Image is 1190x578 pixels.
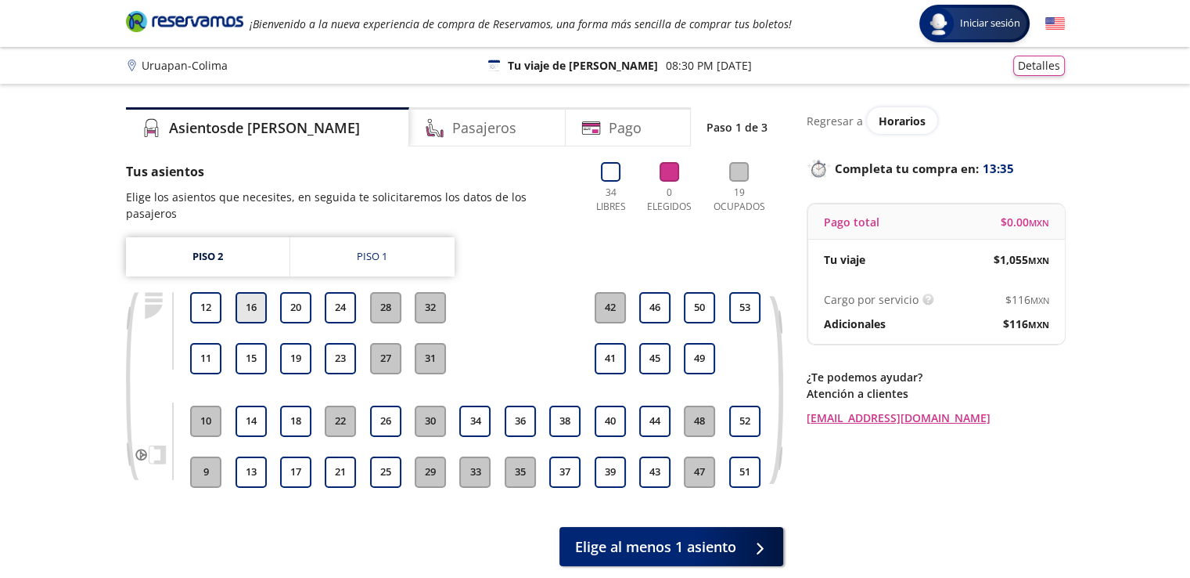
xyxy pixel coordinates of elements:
[370,343,401,374] button: 27
[169,117,360,139] h4: Asientos de [PERSON_NAME]
[684,406,715,437] button: 48
[639,343,670,374] button: 45
[280,343,311,374] button: 19
[126,9,243,38] a: Brand Logo
[824,251,865,268] p: Tu viaje
[1013,56,1065,76] button: Detalles
[559,527,783,566] button: Elige al menos 1 asiento
[190,406,221,437] button: 10
[505,457,536,488] button: 35
[415,406,446,437] button: 30
[639,457,670,488] button: 43
[807,410,1065,426] a: [EMAIL_ADDRESS][DOMAIN_NAME]
[595,406,626,437] button: 40
[190,343,221,374] button: 11
[190,292,221,323] button: 12
[684,457,715,488] button: 47
[235,343,267,374] button: 15
[325,343,356,374] button: 23
[459,406,491,437] button: 34
[290,237,455,276] a: Piso 1
[983,160,1014,178] span: 13:35
[729,292,760,323] button: 53
[1030,294,1049,306] small: MXN
[1029,217,1049,229] small: MXN
[609,117,642,139] h4: Pago
[824,214,879,230] p: Pago total
[639,406,670,437] button: 44
[1001,214,1049,230] span: $ 0.00
[807,157,1065,179] p: Completa tu compra en :
[280,406,311,437] button: 18
[684,292,715,323] button: 50
[1028,319,1049,331] small: MXN
[807,369,1065,385] p: ¿Te podemos ayudar?
[459,457,491,488] button: 33
[126,237,289,276] a: Piso 2
[280,292,311,323] button: 20
[415,457,446,488] button: 29
[235,457,267,488] button: 13
[644,186,696,214] p: 0 Elegidos
[357,249,387,265] div: Piso 1
[250,16,792,31] em: ¡Bienvenido a la nueva experiencia de compra de Reservamos, una forma más sencilla de comprar tus...
[1028,255,1049,266] small: MXN
[729,406,760,437] button: 52
[575,536,736,558] span: Elige al menos 1 asiento
[415,292,446,323] button: 32
[595,292,626,323] button: 42
[508,57,658,74] p: Tu viaje de [PERSON_NAME]
[142,57,228,74] p: Uruapan - Colima
[126,189,574,222] p: Elige los asientos que necesites, en seguida te solicitaremos los datos de los pasajeros
[452,117,516,139] h4: Pasajeros
[807,385,1065,402] p: Atención a clientes
[126,9,243,33] i: Brand Logo
[684,343,715,374] button: 49
[1005,291,1049,308] span: $ 116
[549,406,581,437] button: 38
[370,406,401,437] button: 26
[879,114,926,128] span: Horarios
[325,292,356,323] button: 24
[824,291,919,308] p: Cargo por servicio
[994,251,1049,268] span: $ 1,055
[1045,14,1065,34] button: English
[729,457,760,488] button: 51
[126,162,574,181] p: Tus asientos
[807,113,863,129] p: Regresar a
[595,343,626,374] button: 41
[807,107,1065,134] div: Regresar a ver horarios
[824,316,886,332] p: Adicionales
[280,457,311,488] button: 17
[235,292,267,323] button: 16
[639,292,670,323] button: 46
[706,119,768,135] p: Paso 1 de 3
[595,457,626,488] button: 39
[325,406,356,437] button: 22
[666,57,752,74] p: 08:30 PM [DATE]
[415,343,446,374] button: 31
[954,16,1026,31] span: Iniciar sesión
[325,457,356,488] button: 21
[707,186,771,214] p: 19 Ocupados
[549,457,581,488] button: 37
[1003,316,1049,332] span: $ 116
[370,457,401,488] button: 25
[190,457,221,488] button: 9
[505,406,536,437] button: 36
[590,186,632,214] p: 34 Libres
[1099,487,1174,562] iframe: Messagebird Livechat Widget
[235,406,267,437] button: 14
[370,292,401,323] button: 28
